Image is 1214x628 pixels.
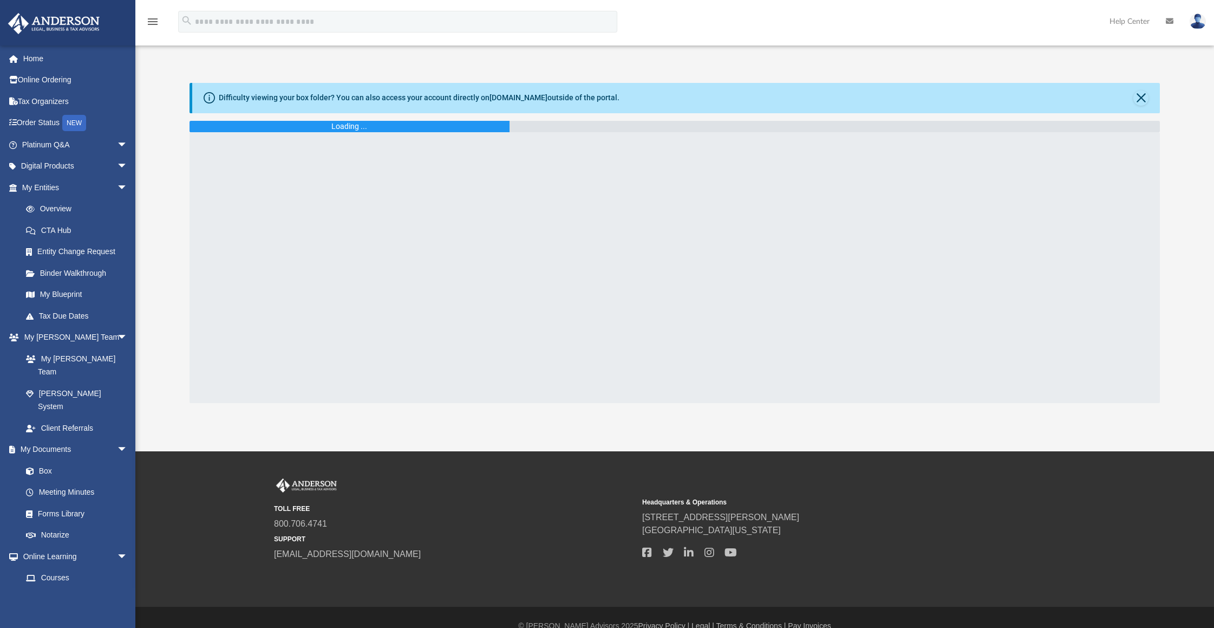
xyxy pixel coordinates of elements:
[8,177,144,198] a: My Entitiesarrow_drop_down
[1133,90,1148,106] button: Close
[117,546,139,568] span: arrow_drop_down
[15,525,139,546] a: Notarize
[8,69,144,91] a: Online Ordering
[489,93,547,102] a: [DOMAIN_NAME]
[274,478,339,493] img: Anderson Advisors Platinum Portal
[642,497,1003,507] small: Headquarters & Operations
[5,13,103,34] img: Anderson Advisors Platinum Portal
[15,241,144,263] a: Entity Change Request
[642,513,799,522] a: [STREET_ADDRESS][PERSON_NAME]
[15,219,144,241] a: CTA Hub
[8,546,139,567] a: Online Learningarrow_drop_down
[117,134,139,156] span: arrow_drop_down
[274,519,327,528] a: 800.706.4741
[15,460,133,482] a: Box
[331,121,367,132] div: Loading ...
[8,48,144,69] a: Home
[219,92,619,103] div: Difficulty viewing your box folder? You can also access your account directly on outside of the p...
[15,503,133,525] a: Forms Library
[15,417,139,439] a: Client Referrals
[15,198,144,220] a: Overview
[146,15,159,28] i: menu
[274,504,635,514] small: TOLL FREE
[274,549,421,559] a: [EMAIL_ADDRESS][DOMAIN_NAME]
[642,526,781,535] a: [GEOGRAPHIC_DATA][US_STATE]
[117,156,139,178] span: arrow_drop_down
[15,348,133,383] a: My [PERSON_NAME] Team
[15,305,144,327] a: Tax Due Dates
[8,134,144,156] a: Platinum Q&Aarrow_drop_down
[8,156,144,177] a: Digital Productsarrow_drop_down
[8,90,144,112] a: Tax Organizers
[274,534,635,544] small: SUPPORT
[15,567,139,589] a: Courses
[15,284,139,306] a: My Blueprint
[15,482,139,503] a: Meeting Minutes
[8,112,144,134] a: Order StatusNEW
[15,588,133,610] a: Video Training
[117,327,139,349] span: arrow_drop_down
[15,383,139,417] a: [PERSON_NAME] System
[8,439,139,461] a: My Documentsarrow_drop_down
[117,177,139,199] span: arrow_drop_down
[15,262,144,284] a: Binder Walkthrough
[146,21,159,28] a: menu
[1190,14,1206,29] img: User Pic
[8,327,139,348] a: My [PERSON_NAME] Teamarrow_drop_down
[62,115,86,131] div: NEW
[117,439,139,461] span: arrow_drop_down
[181,15,193,27] i: search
